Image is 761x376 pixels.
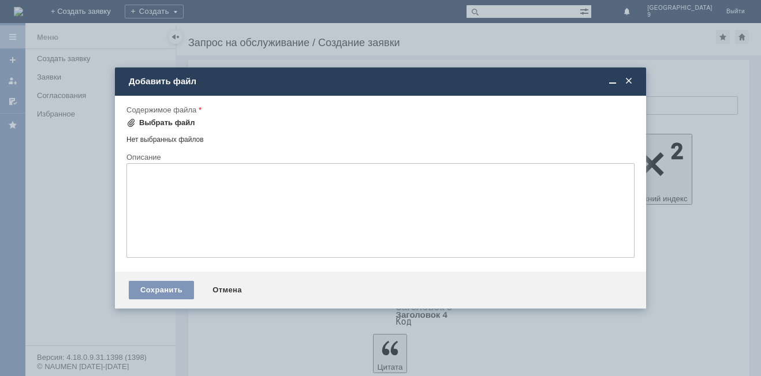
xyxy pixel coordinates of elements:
div: Содержимое файла [126,106,632,114]
span: Закрыть [623,76,635,87]
div: Описание [126,153,632,161]
div: Спасибо [5,51,169,60]
span: Свернуть (Ctrl + M) [607,76,618,87]
div: Добавить файл [129,76,635,87]
div: Удалите, пожалуйста, отложенные чеки от [DATE] [5,23,169,42]
div: Здравствуйте [5,5,169,14]
div: Выбрать файл [139,118,195,127]
div: Нет выбранных файлов [126,131,635,144]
